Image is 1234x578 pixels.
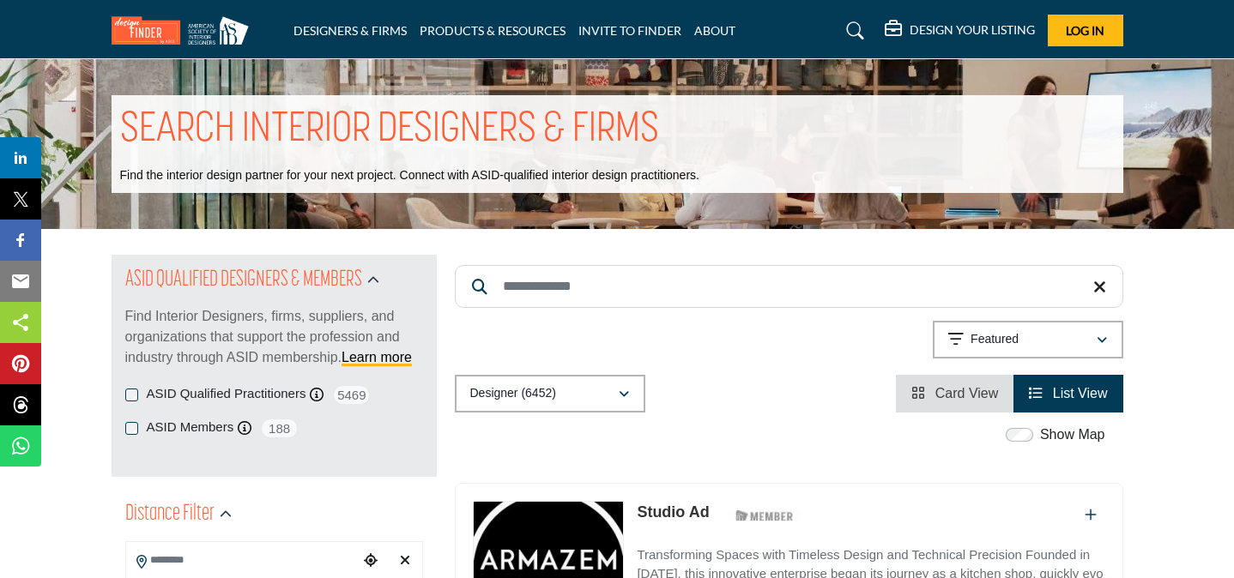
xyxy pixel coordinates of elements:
button: Designer (6452) [455,375,645,412]
label: ASID Members [147,418,234,437]
label: Show Map [1040,424,1105,445]
div: DESIGN YOUR LISTING [885,21,1035,41]
h1: SEARCH INTERIOR DESIGNERS & FIRMS [120,104,659,157]
p: Designer (6452) [470,385,556,402]
h5: DESIGN YOUR LISTING [910,22,1035,38]
span: List View [1053,386,1108,400]
li: List View [1013,375,1122,412]
img: ASID Members Badge Icon [726,505,803,527]
p: Studio Ad [637,501,709,524]
button: Log In [1048,15,1123,46]
input: ASID Members checkbox [125,422,138,435]
a: Studio Ad [637,503,709,521]
input: Search Keyword [455,265,1123,308]
span: 5469 [332,384,371,406]
h2: Distance Filter [125,499,215,530]
h2: ASID QUALIFIED DESIGNERS & MEMBERS [125,265,362,296]
p: Find Interior Designers, firms, suppliers, and organizations that support the profession and indu... [125,306,423,368]
a: ABOUT [694,23,735,38]
a: Search [830,17,875,45]
label: ASID Qualified Practitioners [147,384,306,404]
span: 188 [260,418,299,439]
p: Featured [971,331,1019,348]
input: ASID Qualified Practitioners checkbox [125,388,138,401]
img: Site Logo [112,16,257,45]
span: Card View [935,386,999,400]
a: View Card [911,386,998,400]
input: Search Location [126,544,358,577]
a: Learn more [342,350,412,364]
a: Add To List [1085,508,1097,522]
a: DESIGNERS & FIRMS [293,23,407,38]
p: Find the interior design partner for your next project. Connect with ASID-qualified interior desi... [120,167,699,184]
span: Log In [1066,23,1104,38]
a: View List [1029,386,1107,400]
a: PRODUCTS & RESOURCES [420,23,566,38]
a: INVITE TO FINDER [578,23,681,38]
li: Card View [896,375,1013,412]
button: Featured [933,321,1123,358]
